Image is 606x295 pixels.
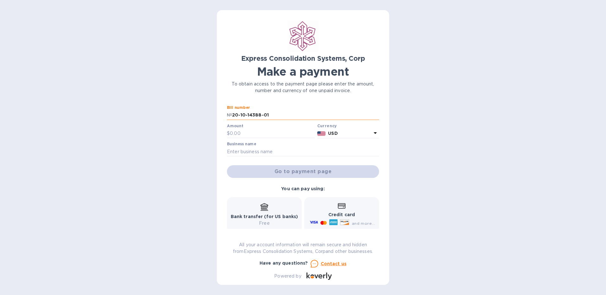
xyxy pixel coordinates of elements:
img: USD [317,131,326,136]
input: 0.00 [230,129,315,138]
u: Contact us [321,261,347,266]
p: All your account information will remain secure and hidden from Express Consolidation Systems, Co... [227,242,379,255]
h1: Make a payment [227,65,379,78]
input: Enter business name [227,147,379,156]
label: Business name [227,142,256,146]
p: Powered by [274,273,301,279]
label: Amount [227,124,243,128]
b: USD [328,131,338,136]
input: Enter bill number [232,110,379,120]
p: № [227,112,232,118]
b: You can pay using: [281,186,325,191]
b: Express Consolidation Systems, Corp [241,54,365,62]
b: Currency [317,123,337,128]
span: and more... [352,221,375,226]
p: $ [227,130,230,137]
p: To obtain access to the payment page please enter the amount, number and currency of one unpaid i... [227,81,379,94]
b: Bank transfer (for US banks) [231,214,298,219]
b: Have any questions? [260,260,308,266]
b: Credit card [328,212,355,217]
label: Bill number [227,106,250,110]
p: Free [231,220,298,227]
